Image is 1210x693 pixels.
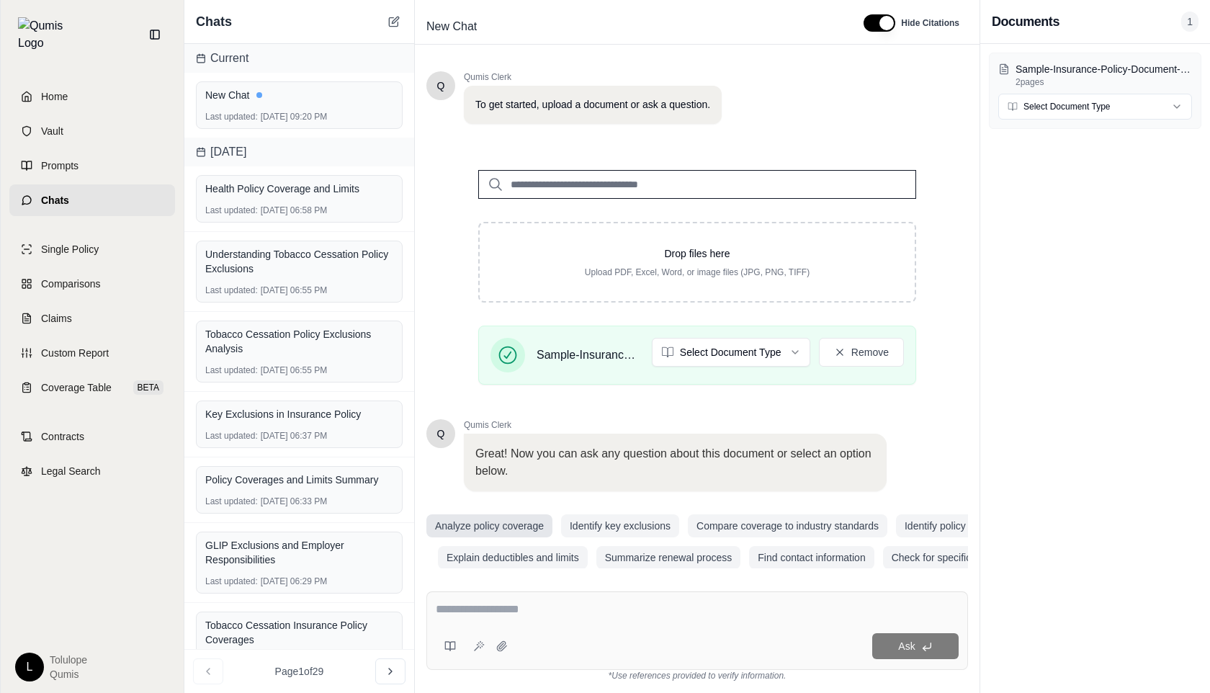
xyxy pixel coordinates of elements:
span: Single Policy [41,242,99,256]
div: [DATE] 06:58 PM [205,205,393,216]
p: Drop files here [503,246,892,261]
button: Identify policy requirements [896,514,1036,537]
span: Prompts [41,158,79,173]
span: Last updated: [205,205,258,216]
div: [DATE] 06:55 PM [205,285,393,296]
span: Page 1 of 29 [275,664,324,679]
span: Contracts [41,429,84,444]
a: Prompts [9,150,175,182]
span: Chats [41,193,69,207]
h3: Documents [992,12,1059,32]
div: *Use references provided to verify information. [426,670,968,681]
span: Coverage Table [41,380,112,395]
span: Chats [196,12,232,32]
span: New Chat [421,15,483,38]
div: Current [184,44,414,73]
button: Ask [872,633,959,659]
button: Identify key exclusions [561,514,679,537]
div: Edit Title [421,15,846,38]
button: Remove [819,338,904,367]
button: Check for specific endorsements [883,546,1047,569]
a: Chats [9,184,175,216]
span: Last updated: [205,285,258,296]
span: Last updated: [205,365,258,376]
div: [DATE] 06:37 PM [205,430,393,442]
span: BETA [133,380,163,395]
span: Custom Report [41,346,109,360]
span: Last updated: [205,111,258,122]
img: Qumis Logo [18,17,72,52]
span: Legal Search [41,464,101,478]
div: Key Exclusions in Insurance Policy [205,407,393,421]
span: Qumis [50,667,87,681]
div: [DATE] 06:55 PM [205,365,393,376]
a: Custom Report [9,337,175,369]
div: New Chat [205,88,393,102]
span: Ask [898,640,915,652]
div: [DATE] 06:29 PM [205,576,393,587]
p: Great! Now you can ask any question about this document or select an option below. [475,445,875,480]
a: Coverage TableBETA [9,372,175,403]
div: [DATE] 09:20 PM [205,111,393,122]
span: Vault [41,124,63,138]
a: Vault [9,115,175,147]
span: Hello [437,426,445,441]
button: Sample-Insurance-Policy-Document-Language.pdf2pages [998,62,1192,88]
a: Contracts [9,421,175,452]
span: Home [41,89,68,104]
a: Legal Search [9,455,175,487]
span: Sample-Insurance-Policy-Document-Language.pdf [537,346,640,364]
span: Tolulope [50,653,87,667]
span: Qumis Clerk [464,419,887,431]
span: Hide Citations [901,17,959,29]
span: Last updated: [205,430,258,442]
a: Single Policy [9,233,175,265]
p: 2 pages [1016,76,1192,88]
span: 1 [1181,12,1198,32]
div: L [15,653,44,681]
div: Understanding Tobacco Cessation Policy Exclusions [205,247,393,276]
span: Last updated: [205,496,258,507]
button: Analyze policy coverage [426,514,552,537]
a: Home [9,81,175,112]
div: [DATE] 06:33 PM [205,496,393,507]
button: Compare coverage to industry standards [688,514,887,537]
a: Comparisons [9,268,175,300]
span: Comparisons [41,277,100,291]
div: Tobacco Cessation Policy Exclusions Analysis [205,327,393,356]
div: Policy Coverages and Limits Summary [205,473,393,487]
button: Find contact information [749,546,874,569]
a: Claims [9,303,175,334]
p: Upload PDF, Excel, Word, or image files (JPG, PNG, TIFF) [503,267,892,278]
div: [DATE] [184,138,414,166]
p: To get started, upload a document or ask a question. [475,97,710,112]
button: New Chat [385,13,403,30]
div: GLIP Exclusions and Employer Responsibilities [205,538,393,567]
button: Summarize renewal process [596,546,741,569]
button: Collapse sidebar [143,23,166,46]
p: Sample-Insurance-Policy-Document-Language.pdf [1016,62,1192,76]
span: Hello [437,79,445,93]
div: Tobacco Cessation Insurance Policy Coverages [205,618,393,647]
button: Explain deductibles and limits [438,546,588,569]
span: Claims [41,311,72,326]
span: Last updated: [205,576,258,587]
div: Health Policy Coverage and Limits [205,182,393,196]
span: Qumis Clerk [464,71,722,83]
